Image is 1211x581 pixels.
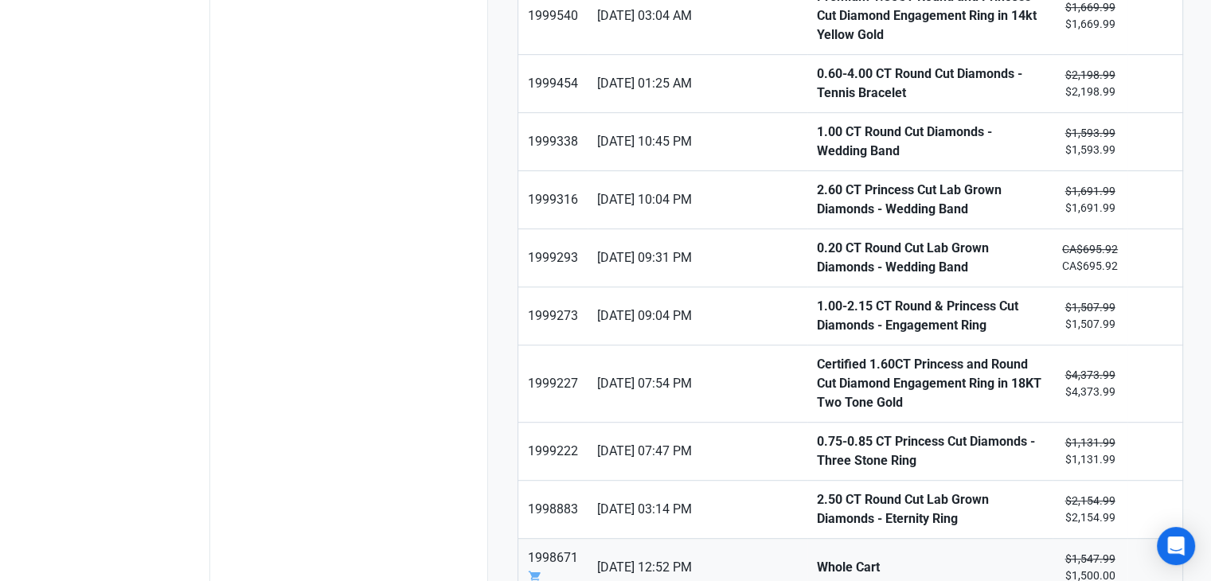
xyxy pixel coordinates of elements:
[1062,243,1118,255] s: CA$695.92
[807,345,1053,422] a: Certified 1.60CT Princess and Round Cut Diamond Engagement Ring in 18KT Two Tone Gold
[1065,1,1115,14] s: $1,669.99
[597,74,798,93] span: [DATE] 01:25 AM
[1062,367,1118,400] small: $4,373.99
[518,345,588,422] a: 1999227
[1062,435,1118,468] small: $1,131.99
[1065,494,1115,507] s: $2,154.99
[1065,185,1115,197] s: $1,691.99
[518,481,588,538] a: 1998883
[1062,183,1118,216] small: $1,691.99
[597,500,798,519] span: [DATE] 03:14 PM
[817,355,1043,412] strong: Certified 1.60CT Princess and Round Cut Diamond Engagement Ring in 18KT Two Tone Gold
[597,190,798,209] span: [DATE] 10:04 PM
[588,55,807,112] a: [DATE] 01:25 AM
[1065,436,1115,449] s: $1,131.99
[588,423,807,480] a: [DATE] 07:47 PM
[1062,125,1118,158] small: $1,593.99
[588,481,807,538] a: [DATE] 03:14 PM
[1065,68,1115,81] s: $2,198.99
[1053,345,1127,422] a: $4,373.99$4,373.99
[817,123,1043,161] strong: 1.00 CT Round Cut Diamonds - Wedding Band
[1053,423,1127,480] a: $1,131.99$1,131.99
[817,297,1043,335] strong: 1.00-2.15 CT Round & Princess Cut Diamonds - Engagement Ring
[807,481,1053,538] a: 2.50 CT Round Cut Lab Grown Diamonds - Eternity Ring
[518,229,588,287] a: 1999293
[588,171,807,228] a: [DATE] 10:04 PM
[1065,301,1115,314] s: $1,507.99
[1053,55,1127,112] a: $2,198.99$2,198.99
[588,229,807,287] a: [DATE] 09:31 PM
[518,171,588,228] a: 1999316
[597,248,798,267] span: [DATE] 09:31 PM
[817,432,1043,470] strong: 0.75-0.85 CT Princess Cut Diamonds - Three Stone Ring
[597,306,798,326] span: [DATE] 09:04 PM
[597,442,798,461] span: [DATE] 07:47 PM
[1053,481,1127,538] a: $2,154.99$2,154.99
[1053,113,1127,170] a: $1,593.99$1,593.99
[807,113,1053,170] a: 1.00 CT Round Cut Diamonds - Wedding Band
[807,423,1053,480] a: 0.75-0.85 CT Princess Cut Diamonds - Three Stone Ring
[807,55,1053,112] a: 0.60-4.00 CT Round Cut Diamonds - Tennis Bracelet
[1065,127,1115,139] s: $1,593.99
[1062,241,1118,275] small: CA$695.92
[588,287,807,345] a: [DATE] 09:04 PM
[588,345,807,422] a: [DATE] 07:54 PM
[817,490,1043,528] strong: 2.50 CT Round Cut Lab Grown Diamonds - Eternity Ring
[588,113,807,170] a: [DATE] 10:45 PM
[518,423,588,480] a: 1999222
[597,374,798,393] span: [DATE] 07:54 PM
[1053,229,1127,287] a: CA$695.92CA$695.92
[1065,552,1115,565] s: $1,547.99
[817,181,1043,219] strong: 2.60 CT Princess Cut Lab Grown Diamonds - Wedding Band
[518,287,588,345] a: 1999273
[817,239,1043,277] strong: 0.20 CT Round Cut Lab Grown Diamonds - Wedding Band
[817,64,1043,103] strong: 0.60-4.00 CT Round Cut Diamonds - Tennis Bracelet
[518,113,588,170] a: 1999338
[1062,299,1118,333] small: $1,507.99
[1065,368,1115,381] s: $4,373.99
[1157,527,1195,565] div: Open Intercom Messenger
[817,558,1043,577] strong: Whole Cart
[597,558,798,577] span: [DATE] 12:52 PM
[1062,67,1118,100] small: $2,198.99
[1053,287,1127,345] a: $1,507.99$1,507.99
[807,287,1053,345] a: 1.00-2.15 CT Round & Princess Cut Diamonds - Engagement Ring
[1062,493,1118,526] small: $2,154.99
[807,171,1053,228] a: 2.60 CT Princess Cut Lab Grown Diamonds - Wedding Band
[1053,171,1127,228] a: $1,691.99$1,691.99
[597,132,798,151] span: [DATE] 10:45 PM
[597,6,798,25] span: [DATE] 03:04 AM
[807,229,1053,287] a: 0.20 CT Round Cut Lab Grown Diamonds - Wedding Band
[518,55,588,112] a: 1999454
